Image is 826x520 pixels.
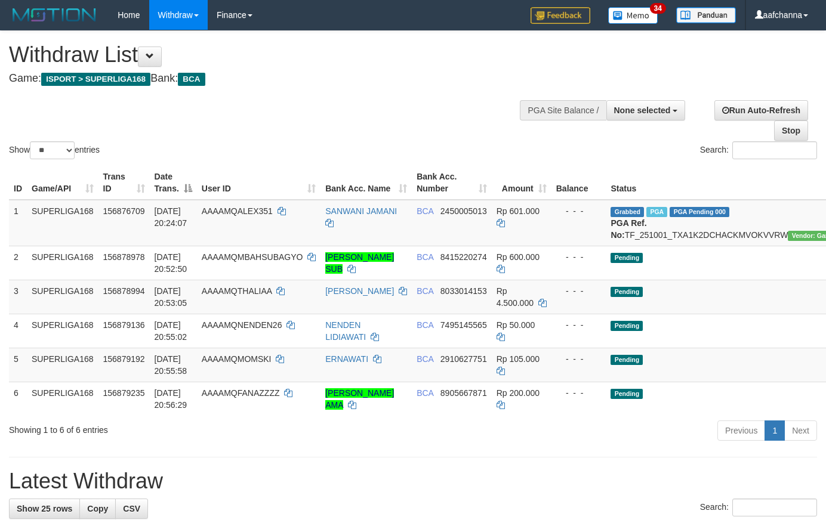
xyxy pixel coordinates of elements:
[440,252,487,262] span: Copy 8415220274 to clipboard
[87,504,108,513] span: Copy
[27,280,98,314] td: SUPERLIGA168
[611,253,643,263] span: Pending
[325,388,394,410] a: [PERSON_NAME] AMA
[650,3,666,14] span: 34
[103,286,145,296] span: 156878994
[9,280,27,314] td: 3
[155,252,187,274] span: [DATE] 20:52:50
[520,100,606,120] div: PGA Site Balance /
[202,388,280,398] span: AAAAMQFANAZZZZ
[79,499,116,519] a: Copy
[646,207,667,217] span: Marked by aafsoycanthlai
[440,320,487,330] span: Copy 7495145565 to clipboard
[417,320,433,330] span: BCA
[17,504,72,513] span: Show 25 rows
[27,200,98,246] td: SUPERLIGA168
[551,166,606,200] th: Balance
[774,120,808,141] a: Stop
[9,469,817,493] h1: Latest Withdraw
[27,348,98,382] td: SUPERLIGA168
[9,419,335,436] div: Showing 1 to 6 of 6 entries
[27,314,98,348] td: SUPERLIGA168
[197,166,320,200] th: User ID: activate to sort column ascending
[103,206,145,216] span: 156876709
[103,320,145,330] span: 156879136
[123,504,140,513] span: CSV
[155,354,187,376] span: [DATE] 20:55:58
[531,7,590,24] img: Feedback.jpg
[556,285,602,297] div: - - -
[98,166,150,200] th: Trans ID: activate to sort column ascending
[325,320,366,342] a: NENDEN LIDIAWATI
[732,141,817,159] input: Search:
[670,207,729,217] span: PGA Pending
[202,206,273,216] span: AAAAMQALEX351
[150,166,197,200] th: Date Trans.: activate to sort column descending
[9,73,539,85] h4: Game: Bank:
[497,354,540,364] span: Rp 105.000
[9,43,539,67] h1: Withdraw List
[556,387,602,399] div: - - -
[9,200,27,246] td: 1
[700,141,817,159] label: Search:
[497,286,534,308] span: Rp 4.500.000
[27,246,98,280] td: SUPERLIGA168
[611,287,643,297] span: Pending
[717,420,765,441] a: Previous
[417,388,433,398] span: BCA
[115,499,148,519] a: CSV
[155,286,187,308] span: [DATE] 20:53:05
[9,348,27,382] td: 5
[497,252,540,262] span: Rp 600.000
[732,499,817,516] input: Search:
[440,388,487,398] span: Copy 8905667871 to clipboard
[103,354,145,364] span: 156879192
[41,73,150,86] span: ISPORT > SUPERLIGA168
[320,166,412,200] th: Bank Acc. Name: activate to sort column ascending
[325,354,368,364] a: ERNAWATI
[611,355,643,365] span: Pending
[440,354,487,364] span: Copy 2910627751 to clipboard
[611,207,644,217] span: Grabbed
[492,166,551,200] th: Amount: activate to sort column ascending
[202,252,303,262] span: AAAAMQMBAHSUBAGYO
[325,206,397,216] a: SANWANI JAMANI
[103,252,145,262] span: 156878978
[27,382,98,416] td: SUPERLIGA168
[178,73,205,86] span: BCA
[103,388,145,398] span: 156879235
[417,206,433,216] span: BCA
[417,286,433,296] span: BCA
[440,206,487,216] span: Copy 2450005013 to clipboard
[556,205,602,217] div: - - -
[155,320,187,342] span: [DATE] 20:55:02
[556,353,602,365] div: - - -
[676,7,736,23] img: panduan.png
[30,141,75,159] select: Showentries
[611,389,643,399] span: Pending
[412,166,492,200] th: Bank Acc. Number: activate to sort column ascending
[700,499,817,516] label: Search:
[27,166,98,200] th: Game/API: activate to sort column ascending
[497,320,535,330] span: Rp 50.000
[440,286,487,296] span: Copy 8033014153 to clipboard
[9,314,27,348] td: 4
[9,499,80,519] a: Show 25 rows
[155,206,187,228] span: [DATE] 20:24:07
[202,286,272,296] span: AAAAMQTHALIAA
[417,252,433,262] span: BCA
[608,7,658,24] img: Button%20Memo.svg
[497,206,540,216] span: Rp 601.000
[9,166,27,200] th: ID
[202,354,272,364] span: AAAAMQMOMSKI
[497,388,540,398] span: Rp 200.000
[611,321,643,331] span: Pending
[325,286,394,296] a: [PERSON_NAME]
[556,251,602,263] div: - - -
[606,100,686,120] button: None selected
[556,319,602,331] div: - - -
[784,420,817,441] a: Next
[417,354,433,364] span: BCA
[9,246,27,280] td: 2
[614,106,671,115] span: None selected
